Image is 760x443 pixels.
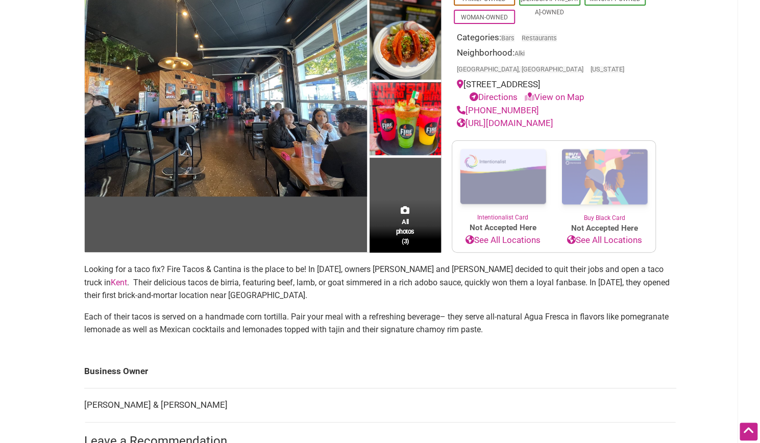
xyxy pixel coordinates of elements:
a: Bars [501,34,514,42]
a: [URL][DOMAIN_NAME] [457,118,553,128]
a: [PHONE_NUMBER] [457,105,539,115]
p: Looking for a taco fix? Fire Tacos & Cantina is the place to be! In [DATE], owners [PERSON_NAME] ... [84,263,676,302]
a: Intentionalist Card [452,141,554,222]
a: View on Map [525,92,584,102]
a: Buy Black Card [554,141,655,223]
td: [PERSON_NAME] & [PERSON_NAME] [84,388,676,423]
a: Kent [111,278,127,287]
span: Not Accepted Here [554,223,655,234]
span: Alki [514,51,525,57]
img: Intentionalist Card [452,141,554,213]
a: Directions [470,92,518,102]
div: Scroll Back to Top [740,423,757,440]
a: See All Locations [554,234,655,247]
a: Woman-Owned [461,14,508,21]
div: Neighborhood: [457,46,651,78]
p: Each of their tacos is served on a handmade corn tortilla. Pair your meal with a refreshing bever... [84,310,676,336]
td: Business Owner [84,355,676,388]
span: [GEOGRAPHIC_DATA], [GEOGRAPHIC_DATA] [457,66,583,73]
span: All photos (3) [396,217,414,246]
span: Not Accepted Here [452,222,554,234]
a: See All Locations [452,234,554,247]
div: [STREET_ADDRESS] [457,78,651,104]
div: Categories: [457,31,651,47]
a: Restaurants [522,34,557,42]
img: Buy Black Card [554,141,655,213]
span: [US_STATE] [591,66,624,73]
